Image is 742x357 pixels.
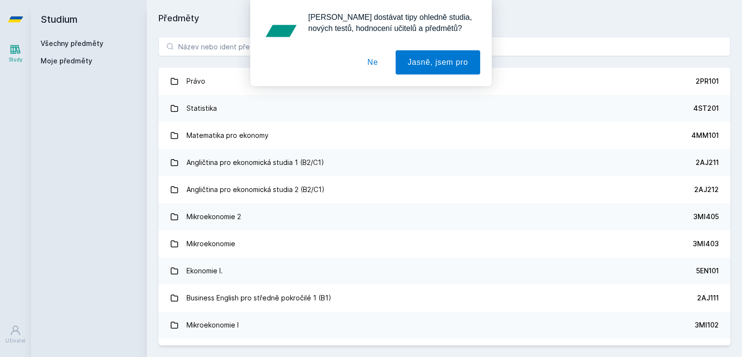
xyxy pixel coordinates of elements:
[691,131,719,140] div: 4MM101
[158,95,730,122] a: Statistika 4ST201
[695,320,719,330] div: 3MI102
[693,104,719,113] div: 4ST201
[158,230,730,257] a: Mikroekonomie 3MI403
[186,315,239,335] div: Mikroekonomie I
[158,284,730,312] a: Business English pro středně pokročilé 1 (B1) 2AJ111
[158,149,730,176] a: Angličtina pro ekonomická studia 1 (B2/C1) 2AJ211
[262,12,300,50] img: notification icon
[186,261,223,281] div: Ekonomie I.
[186,153,324,172] div: Angličtina pro ekonomická studia 1 (B2/C1)
[158,203,730,230] a: Mikroekonomie 2 3MI405
[158,257,730,284] a: Ekonomie I. 5EN101
[694,185,719,194] div: 2AJ212
[356,50,390,74] button: Ne
[696,266,719,276] div: 5EN101
[186,180,325,199] div: Angličtina pro ekonomická studia 2 (B2/C1)
[396,50,480,74] button: Jasně, jsem pro
[186,207,241,226] div: Mikroekonomie 2
[5,337,26,344] div: Uživatel
[693,212,719,222] div: 3MI405
[300,12,480,34] div: [PERSON_NAME] dostávat tipy ohledně studia, nových testů, hodnocení učitelů a předmětů?
[693,239,719,249] div: 3MI403
[158,176,730,203] a: Angličtina pro ekonomická studia 2 (B2/C1) 2AJ212
[186,126,269,145] div: Matematika pro ekonomy
[186,99,217,118] div: Statistika
[158,122,730,149] a: Matematika pro ekonomy 4MM101
[186,288,331,308] div: Business English pro středně pokročilé 1 (B1)
[696,158,719,167] div: 2AJ211
[158,312,730,339] a: Mikroekonomie I 3MI102
[697,293,719,303] div: 2AJ111
[2,320,29,349] a: Uživatel
[186,234,235,253] div: Mikroekonomie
